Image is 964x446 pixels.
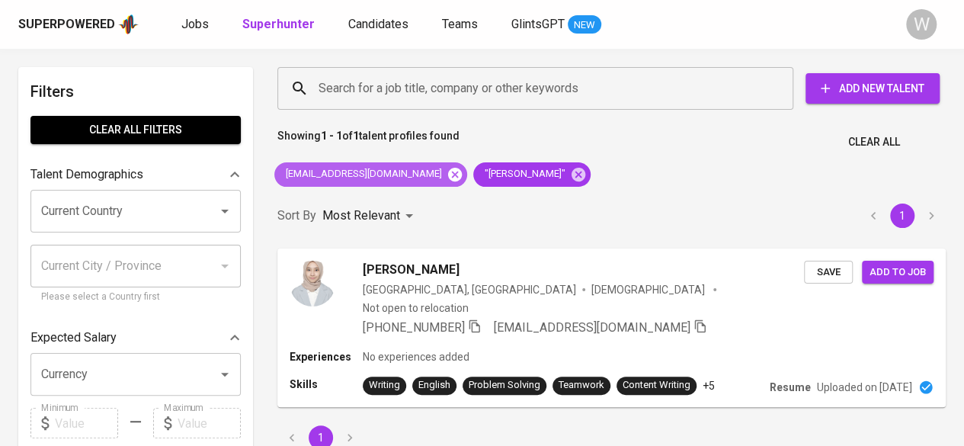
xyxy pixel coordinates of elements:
[805,73,940,104] button: Add New Talent
[290,261,335,306] img: 1b1697218aaa21b98c82a3efd7c9f6cd.jpg
[277,128,460,156] p: Showing of talent profiles found
[363,261,460,279] span: [PERSON_NAME]
[30,159,241,190] div: Talent Demographics
[363,282,576,297] div: [GEOGRAPHIC_DATA], [GEOGRAPHIC_DATA]
[703,378,715,393] p: +5
[18,13,139,36] a: Superpoweredapp logo
[290,377,363,392] p: Skills
[55,408,118,438] input: Value
[41,290,230,305] p: Please select a Country first
[30,329,117,347] p: Expected Salary
[862,261,934,284] button: Add to job
[353,130,359,142] b: 1
[812,264,845,281] span: Save
[43,120,229,140] span: Clear All filters
[842,128,906,156] button: Clear All
[817,380,912,395] p: Uploaded on [DATE]
[818,79,927,98] span: Add New Talent
[30,322,241,353] div: Expected Salary
[348,17,408,31] span: Candidates
[277,249,946,407] a: [PERSON_NAME][GEOGRAPHIC_DATA], [GEOGRAPHIC_DATA][DEMOGRAPHIC_DATA] Not open to relocation[PHONE_...
[214,364,235,385] button: Open
[181,17,209,31] span: Jobs
[30,165,143,184] p: Talent Demographics
[890,204,914,228] button: page 1
[804,261,853,284] button: Save
[494,320,690,335] span: [EMAIL_ADDRESS][DOMAIN_NAME]
[242,15,318,34] a: Superhunter
[369,378,400,393] div: Writing
[18,16,115,34] div: Superpowered
[591,282,707,297] span: [DEMOGRAPHIC_DATA]
[870,264,926,281] span: Add to job
[274,162,467,187] div: [EMAIL_ADDRESS][DOMAIN_NAME]
[473,167,575,181] span: "[PERSON_NAME]"
[473,162,591,187] div: "[PERSON_NAME]"
[348,15,412,34] a: Candidates
[322,202,418,230] div: Most Relevant
[623,378,690,393] div: Content Writing
[321,130,342,142] b: 1 - 1
[30,79,241,104] h6: Filters
[277,207,316,225] p: Sort By
[181,15,212,34] a: Jobs
[906,9,937,40] div: W
[290,349,363,364] p: Experiences
[30,116,241,144] button: Clear All filters
[511,17,565,31] span: GlintsGPT
[242,17,315,31] b: Superhunter
[363,349,469,364] p: No experiences added
[214,201,235,222] button: Open
[118,13,139,36] img: app logo
[511,15,601,34] a: GlintsGPT NEW
[469,378,540,393] div: Problem Solving
[859,204,946,228] nav: pagination navigation
[442,15,481,34] a: Teams
[770,380,811,395] p: Resume
[178,408,241,438] input: Value
[363,320,465,335] span: [PHONE_NUMBER]
[559,378,604,393] div: Teamwork
[848,133,900,152] span: Clear All
[322,207,400,225] p: Most Relevant
[363,300,469,316] p: Not open to relocation
[418,378,450,393] div: English
[442,17,478,31] span: Teams
[568,18,601,33] span: NEW
[274,167,451,181] span: [EMAIL_ADDRESS][DOMAIN_NAME]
